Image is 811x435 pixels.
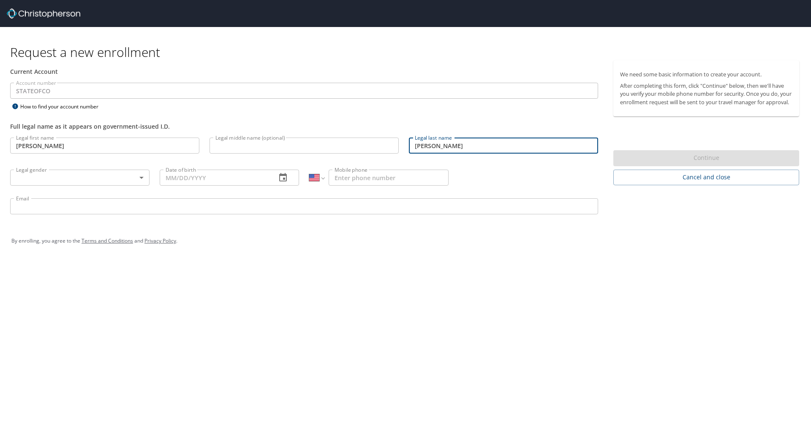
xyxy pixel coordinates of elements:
[613,170,799,185] button: Cancel and close
[329,170,449,186] input: Enter phone number
[160,170,269,186] input: MM/DD/YYYY
[7,8,80,19] img: cbt logo
[620,82,792,106] p: After completing this form, click "Continue" below, then we'll have you verify your mobile phone ...
[10,67,598,76] div: Current Account
[620,172,792,183] span: Cancel and close
[620,70,792,78] p: We need some basic information to create your account.
[10,170,150,186] div: ​
[10,122,598,131] div: Full legal name as it appears on government-issued I.D.
[144,237,176,244] a: Privacy Policy
[11,230,800,251] div: By enrolling, you agree to the and .
[10,101,116,112] div: How to find your account number
[10,44,806,60] h1: Request a new enrollment
[82,237,133,244] a: Terms and Conditions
